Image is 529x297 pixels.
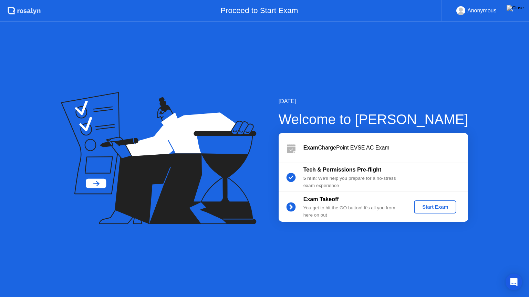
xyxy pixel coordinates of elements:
div: [DATE] [279,97,468,106]
b: 5 min [303,176,316,181]
button: Start Exam [414,200,456,213]
div: Start Exam [417,204,454,210]
div: ChargePoint EVSE AC Exam [303,144,468,152]
b: Tech & Permissions Pre-flight [303,167,381,173]
div: Open Intercom Messenger [506,274,522,290]
div: : We’ll help you prepare for a no-stress exam experience [303,175,403,189]
div: Welcome to [PERSON_NAME] [279,109,468,130]
img: Close [507,5,524,11]
b: Exam Takeoff [303,196,339,202]
div: Anonymous [467,6,497,15]
div: You get to hit the GO button! It’s all you from here on out [303,205,403,219]
b: Exam [303,145,318,151]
